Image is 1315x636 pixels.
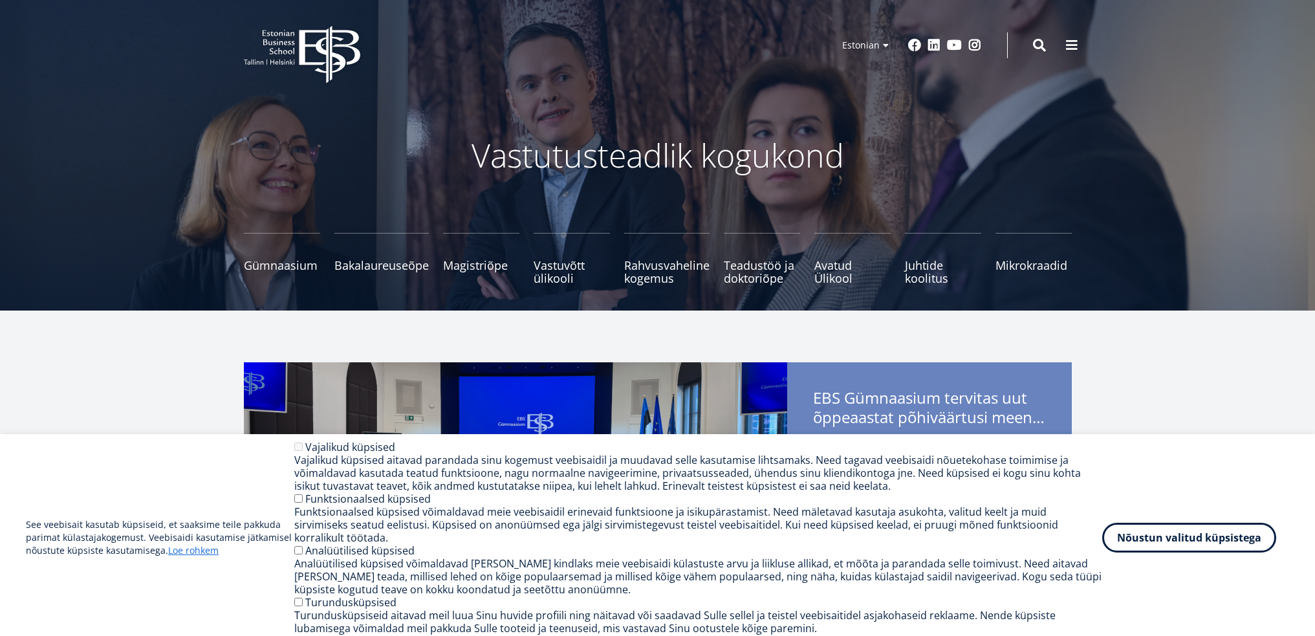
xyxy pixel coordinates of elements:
label: Analüütilised küpsised [305,543,415,558]
a: Rahvusvaheline kogemus [624,233,710,285]
span: Avatud Ülikool [814,259,891,285]
a: Instagram [968,39,981,52]
a: Mikrokraadid [995,233,1072,285]
span: EBS Gümnaasiumis [PERSON_NAME], [DATE], uus ja põnev õppeaasta. Avaaktusel tervitas koolipere dir... [813,433,1046,535]
label: Vajalikud küpsised [305,440,395,454]
span: õppeaastat põhiväärtusi meenutades [813,408,1046,427]
label: Turundusküpsised [305,595,397,609]
span: Gümnaasium [244,259,320,272]
span: Magistriõpe [443,259,519,272]
p: See veebisait kasutab küpsiseid, et saaksime teile pakkuda parimat külastajakogemust. Veebisaidi ... [26,518,294,557]
a: Gümnaasium [244,233,320,285]
a: Loe rohkem [168,544,219,557]
div: Funktsionaalsed küpsised võimaldavad meie veebisaidil erinevaid funktsioone ja isikupärastamist. ... [294,505,1102,544]
div: Vajalikud küpsised aitavad parandada sinu kogemust veebisaidil ja muudavad selle kasutamise lihts... [294,454,1102,492]
div: Analüütilised küpsised võimaldavad [PERSON_NAME] kindlaks meie veebisaidi külastuste arvu ja liik... [294,557,1102,596]
span: Rahvusvaheline kogemus [624,259,710,285]
a: Teadustöö ja doktoriõpe [724,233,800,285]
a: Bakalaureuseõpe [334,233,429,285]
span: Bakalaureuseõpe [334,259,429,272]
a: Youtube [947,39,962,52]
span: Vastuvõtt ülikooli [534,259,610,285]
span: Mikrokraadid [995,259,1072,272]
span: EBS Gümnaasium tervitas uut [813,388,1046,431]
div: Turundusküpsiseid aitavad meil luua Sinu huvide profiili ning näitavad või saadavad Sulle sellel ... [294,609,1102,635]
span: Juhtide koolitus [905,259,981,285]
a: Facebook [908,39,921,52]
a: Vastuvõtt ülikooli [534,233,610,285]
img: a [244,362,787,608]
a: Juhtide koolitus [905,233,981,285]
button: Nõustun valitud küpsistega [1102,523,1276,553]
a: Avatud Ülikool [814,233,891,285]
span: Teadustöö ja doktoriõpe [724,259,800,285]
a: Linkedin [928,39,940,52]
label: Funktsionaalsed küpsised [305,492,431,506]
a: Magistriõpe [443,233,519,285]
p: Vastutusteadlik kogukond [315,136,1001,175]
